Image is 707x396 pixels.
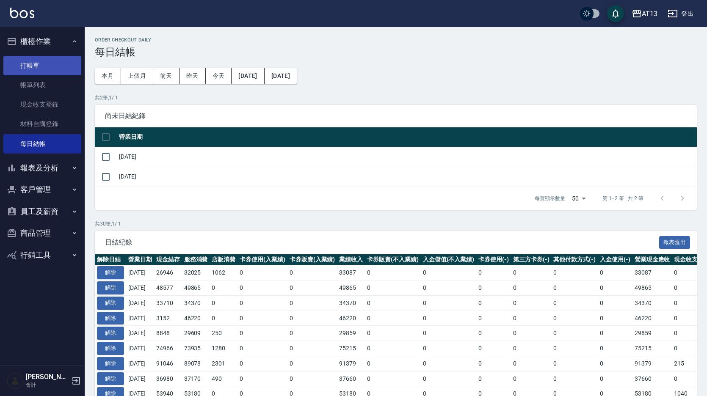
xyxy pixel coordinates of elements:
td: 26946 [154,265,182,280]
td: 0 [238,371,287,386]
td: 0 [365,295,421,311]
td: 46220 [182,311,210,326]
button: 解除 [97,266,124,279]
td: [DATE] [126,326,154,341]
th: 營業日期 [117,127,697,147]
td: 34370 [182,295,210,311]
th: 解除日結 [95,254,126,265]
td: 0 [598,371,632,386]
p: 共 2 筆, 1 / 1 [95,94,697,102]
td: 34370 [337,295,365,311]
button: 登出 [664,6,697,22]
td: 0 [287,265,337,280]
td: [DATE] [126,265,154,280]
div: 50 [569,187,589,210]
td: 49865 [182,280,210,296]
td: 0 [287,356,337,371]
th: 入金使用(-) [598,254,632,265]
td: 0 [551,371,598,386]
td: 0 [421,280,477,296]
td: 33087 [337,265,365,280]
button: 行銷工具 [3,244,81,266]
th: 卡券使用(-) [476,254,511,265]
td: 0 [598,341,632,356]
button: save [607,5,624,22]
button: 昨天 [180,68,206,84]
td: 8848 [154,326,182,341]
th: 業績收入 [337,254,365,265]
td: 46220 [337,311,365,326]
div: AT13 [642,8,657,19]
p: 共 30 筆, 1 / 1 [95,220,697,228]
button: 櫃檯作業 [3,30,81,52]
button: AT13 [628,5,661,22]
td: 0 [511,356,552,371]
button: 商品管理 [3,222,81,244]
a: 材料自購登錄 [3,114,81,134]
button: 客戶管理 [3,179,81,201]
a: 打帳單 [3,56,81,75]
td: 0 [421,265,477,280]
td: [DATE] [126,280,154,296]
th: 入金儲值(不入業績) [421,254,477,265]
td: 3152 [154,311,182,326]
button: 解除 [97,327,124,340]
td: 0 [421,311,477,326]
td: 0 [210,311,238,326]
td: 48577 [154,280,182,296]
td: 490 [210,371,238,386]
button: [DATE] [265,68,297,84]
td: 0 [210,295,238,311]
th: 營業日期 [126,254,154,265]
td: 0 [511,295,552,311]
td: 0 [365,371,421,386]
td: 0 [238,311,287,326]
td: [DATE] [126,371,154,386]
td: 74966 [154,341,182,356]
td: 0 [287,341,337,356]
td: 0 [551,311,598,326]
td: 89078 [182,356,210,371]
td: 32025 [182,265,210,280]
td: 0 [551,265,598,280]
img: Person [7,372,24,389]
td: 0 [551,326,598,341]
td: 0 [365,265,421,280]
button: 員工及薪資 [3,201,81,223]
td: 0 [476,311,511,326]
th: 卡券販賣(不入業績) [365,254,421,265]
button: [DATE] [232,68,264,84]
td: [DATE] [126,295,154,311]
h3: 每日結帳 [95,46,697,58]
td: 49865 [337,280,365,296]
p: 第 1–2 筆 共 2 筆 [602,195,643,202]
td: 49865 [632,280,672,296]
td: 0 [365,356,421,371]
td: 0 [511,311,552,326]
td: 0 [511,371,552,386]
th: 卡券販賣(入業績) [287,254,337,265]
td: 0 [551,295,598,311]
button: 上個月 [121,68,153,84]
td: [DATE] [126,356,154,371]
td: 0 [210,280,238,296]
button: 報表及分析 [3,157,81,179]
td: 0 [476,265,511,280]
td: 0 [551,341,598,356]
td: 0 [287,371,337,386]
td: [DATE] [117,167,697,187]
p: 每頁顯示數量 [535,195,565,202]
span: 尚未日結紀錄 [105,112,687,120]
td: 1280 [210,341,238,356]
a: 報表匯出 [659,238,690,246]
td: 1062 [210,265,238,280]
td: 0 [238,341,287,356]
td: 0 [287,280,337,296]
td: [DATE] [126,311,154,326]
td: 29609 [182,326,210,341]
td: 0 [287,295,337,311]
button: 解除 [97,372,124,385]
td: 34370 [632,295,672,311]
a: 現金收支登錄 [3,95,81,114]
td: 0 [476,371,511,386]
